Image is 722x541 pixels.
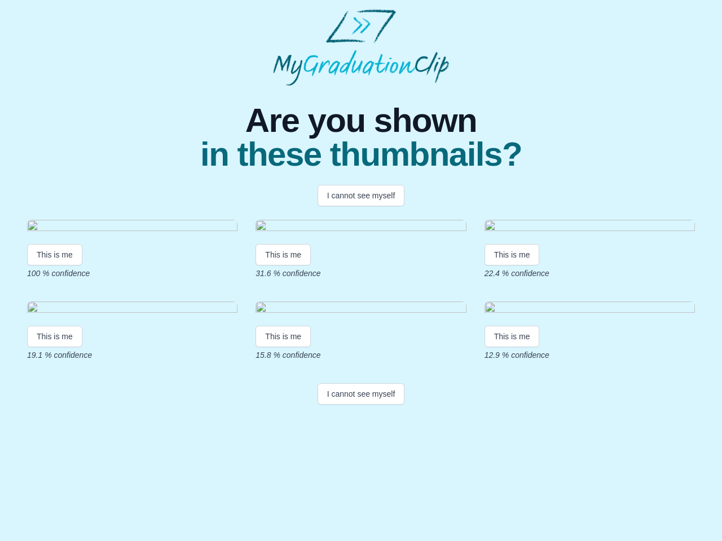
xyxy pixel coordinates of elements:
[256,326,311,347] button: This is me
[318,185,405,206] button: I cannot see myself
[27,268,237,279] p: 100 % confidence
[256,268,466,279] p: 31.6 % confidence
[200,138,522,171] span: in these thumbnails?
[485,349,695,361] p: 12.9 % confidence
[485,268,695,279] p: 22.4 % confidence
[256,244,311,265] button: This is me
[273,9,449,86] img: MyGraduationClip
[256,220,466,235] img: 08ea452c518950fc89db55addb4b4557e9c5cef2.gif
[27,244,82,265] button: This is me
[27,220,237,235] img: f36e6af5fb072a9dd6f029db71e2be5e9c5f510f.gif
[256,349,466,361] p: 15.8 % confidence
[485,326,540,347] button: This is me
[318,383,405,405] button: I cannot see myself
[200,104,522,138] span: Are you shown
[485,301,695,317] img: 3c8177802235f95cd3e6215aee0b7e857d60e088.gif
[256,301,466,317] img: d59d9748bea6082fc7723b8496d702911e4311b1.gif
[485,244,540,265] button: This is me
[27,349,237,361] p: 19.1 % confidence
[27,301,237,317] img: cf57b29b4e32c23a11f23adf36f25a39efcf52c1.gif
[485,220,695,235] img: db965e619484eac1ef85344696caf5d4ebc94c5f.gif
[27,326,82,347] button: This is me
